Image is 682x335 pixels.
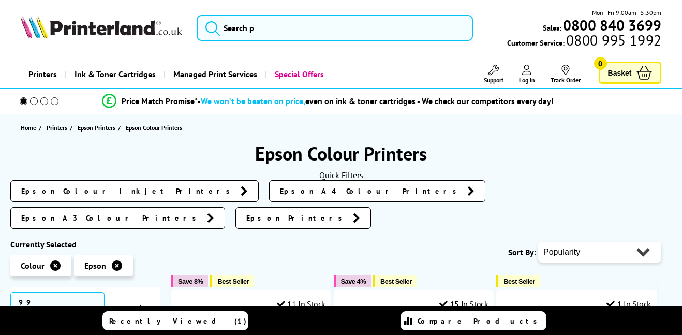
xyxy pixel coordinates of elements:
a: Managed Print Services [164,61,265,88]
span: Epson Colour Inkjet Printers [21,186,235,196]
span: Epson Colour Printers [126,124,182,132]
span: Best Seller [217,278,249,285]
a: Epson Printers [235,207,371,229]
h1: Epson Colour Printers [10,141,672,166]
img: Printerland Logo [21,16,182,38]
button: Best Seller [210,275,254,287]
a: Special Offers [265,61,332,88]
div: 1 In Stock [606,299,651,309]
span: Epson [84,260,106,271]
input: Search p [197,15,473,41]
a: Track Order [551,65,581,84]
a: Printers [21,61,65,88]
div: 11 In Stock [277,299,325,309]
span: 0800 995 1992 [565,35,661,45]
a: Support [484,65,503,84]
span: 99 Products Found [10,292,105,331]
span: Best Seller [503,278,535,285]
span: Mon - Fri 9:00am - 5:30pm [592,8,661,18]
button: Best Seller [373,275,417,287]
span: Sort By: [508,247,536,257]
button: Save 4% [334,275,371,287]
span: Support [484,76,503,84]
span: Save 8% [178,278,203,285]
b: 0800 840 3699 [563,16,661,35]
span: Best Seller [380,278,412,285]
button: Best Seller [496,275,540,287]
span: Save 4% [341,278,366,285]
a: Home [21,122,39,133]
span: Epson Printers [78,122,115,133]
button: Save 8% [171,275,208,287]
span: Log In [519,76,535,84]
span: Price Match Promise* [122,96,198,106]
a: Recently Viewed (1) [102,311,248,330]
span: Customer Service: [507,35,661,48]
a: reset filters [105,302,153,322]
li: modal_Promise [5,92,650,110]
a: Ink & Toner Cartridges [65,61,164,88]
a: Epson Colour Inkjet Printers [10,180,259,202]
a: Compare Products [401,311,546,330]
a: Printers [47,122,70,133]
span: Epson A3 Colour Printers [21,213,202,223]
span: Printers [47,122,67,133]
div: - even on ink & toner cartridges - We check our competitors every day! [198,96,554,106]
a: Epson A4 Colour Printers [269,180,485,202]
span: Basket [608,66,632,80]
span: Epson Printers [246,213,348,223]
span: Compare Products [418,316,543,326]
div: Quick Filters [10,170,672,180]
a: Epson A3 Colour Printers [10,207,225,229]
a: 0800 840 3699 [561,20,661,30]
span: Ink & Toner Cartridges [75,61,156,88]
span: Epson A4 Colour Printers [280,186,462,196]
a: Epson Printers [78,122,118,133]
span: 0 [594,57,607,70]
span: We won’t be beaten on price, [201,96,305,106]
a: Basket 0 [599,62,662,84]
span: Recently Viewed (1) [109,316,247,326]
span: Sales: [543,23,561,33]
a: Printerland Logo [21,16,184,40]
div: Currently Selected [10,239,160,250]
span: Colour [21,260,45,271]
div: 15 In Stock [439,299,488,309]
a: Log In [519,65,535,84]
